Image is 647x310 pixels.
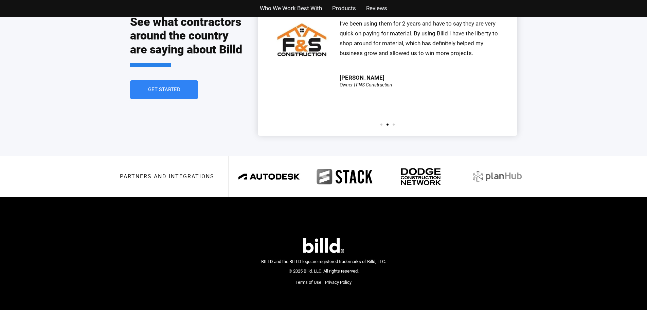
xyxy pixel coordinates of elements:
[393,124,395,126] span: Go to slide 3
[332,3,356,13] a: Products
[261,259,386,274] span: BILLD and the BILLD logo are registered trademarks of Billd, LLC. © 2025 Billd, LLC. All rights r...
[148,87,180,92] span: Get Started
[120,174,214,179] h3: Partners and integrations
[130,15,244,67] h2: See what contractors around the country are saying about Billd
[295,279,321,286] a: Terms of Use
[130,80,198,99] a: Get Started
[387,124,389,126] span: Go to slide 2
[366,3,387,13] a: Reviews
[295,279,352,286] nav: Menu
[260,3,322,13] a: Who We Work Best With
[340,75,384,81] div: [PERSON_NAME]
[340,82,392,87] div: Owner | FNS Construction
[325,279,352,286] a: Privacy Policy
[340,10,498,56] span: The team at [GEOGRAPHIC_DATA] is super easy to work with. I’ve been using them for 2 years and ha...
[380,124,382,126] span: Go to slide 1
